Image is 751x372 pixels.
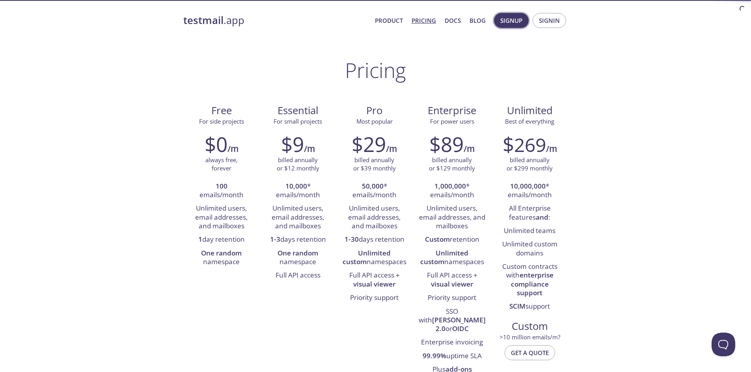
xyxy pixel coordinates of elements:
strong: 100 [216,181,227,191]
span: Pro [343,104,406,117]
li: days retention [342,233,407,246]
li: retention [419,233,486,246]
span: Unlimited [507,104,553,117]
h6: /m [464,142,475,155]
a: Pricing [412,15,436,26]
span: For power users [430,117,474,125]
li: days retention [266,233,330,246]
strong: One random [201,248,242,257]
li: namespaces [342,247,407,269]
li: Full API access [266,269,330,282]
span: Best of everything [505,117,554,125]
strong: 1 [198,235,202,244]
h2: $0 [205,132,227,156]
strong: 1,000,000 [434,181,466,191]
p: billed annually or $129 monthly [429,156,475,173]
strong: 10,000 [285,181,307,191]
li: All Enterprise features : [498,202,562,224]
a: Docs [445,15,461,26]
li: Priority support [342,291,407,305]
h1: Pricing [345,58,406,82]
li: namespace [189,247,254,269]
h6: /m [546,142,557,155]
strong: 1-3 [270,235,280,244]
strong: visual viewer [353,279,395,289]
strong: [PERSON_NAME] 2.0 [432,315,486,333]
span: For small projects [274,117,322,125]
span: 269 [514,132,546,157]
li: Enterprise invoicing [419,336,486,350]
li: Unlimited custom domains [498,238,562,260]
li: * emails/month [342,180,407,202]
h6: /m [386,142,397,155]
span: Custom [498,320,562,333]
span: Enterprise [419,104,485,117]
span: Signin [539,15,560,26]
strong: 1-30 [345,235,359,244]
li: uptime SLA [419,350,486,363]
button: Signin [533,13,566,28]
span: For side projects [199,117,244,125]
li: SSO with or [419,305,486,336]
p: always free, forever [205,156,238,173]
a: testmail.app [183,14,369,27]
span: Essential [266,104,330,117]
li: namespaces [419,247,486,269]
strong: and [536,213,548,222]
li: * emails/month [419,180,486,202]
li: Unlimited users, email addresses, and mailboxes [189,202,254,233]
li: Full API access + [342,269,407,291]
span: > 10 million emails/m? [499,333,560,341]
strong: OIDC [452,324,469,333]
li: Priority support [419,291,486,305]
span: Signup [500,15,522,26]
strong: 99.99% [423,351,446,360]
h2: $89 [429,132,464,156]
li: Unlimited users, email addresses, and mailboxes [266,202,330,233]
h2: $29 [352,132,386,156]
button: Signup [494,13,529,28]
strong: visual viewer [431,279,473,289]
strong: Unlimited custom [343,248,391,266]
li: Unlimited teams [498,224,562,238]
li: Full API access + [419,269,486,291]
h6: /m [227,142,239,155]
li: namespace [266,247,330,269]
li: * emails/month [498,180,562,202]
h6: /m [304,142,315,155]
li: support [498,300,562,313]
strong: Unlimited custom [420,248,469,266]
a: Product [375,15,403,26]
span: Free [190,104,253,117]
li: emails/month [189,180,254,202]
strong: 10,000,000 [510,181,546,191]
span: Get a quote [511,348,549,358]
p: billed annually or $12 monthly [277,156,319,173]
strong: testmail [183,13,224,27]
li: Custom contracts with [498,260,562,300]
iframe: Help Scout Beacon - Open [712,333,735,356]
span: Most popular [356,117,393,125]
p: billed annually or $299 monthly [507,156,553,173]
button: Get a quote [505,345,555,360]
strong: SCIM [509,302,526,311]
strong: 50,000 [362,181,384,191]
li: day retention [189,233,254,246]
p: billed annually or $39 monthly [353,156,396,173]
li: Unlimited users, email addresses, and mailboxes [419,202,486,233]
li: * emails/month [266,180,330,202]
strong: enterprise compliance support [511,270,553,297]
h2: $9 [281,132,304,156]
strong: One random [278,248,318,257]
li: Unlimited users, email addresses, and mailboxes [342,202,407,233]
a: Blog [470,15,486,26]
h2: $ [503,132,546,156]
strong: Custom [425,235,450,244]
